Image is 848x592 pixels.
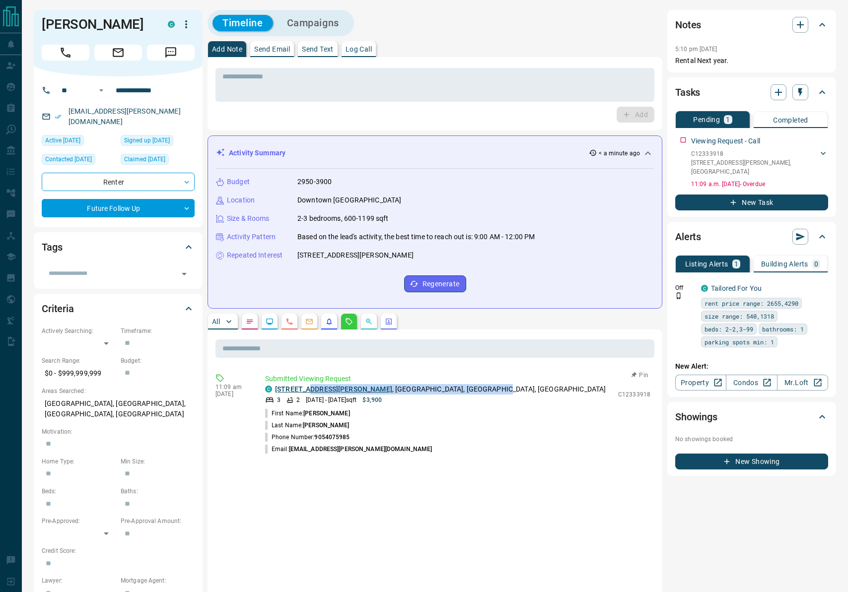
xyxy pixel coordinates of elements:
svg: Calls [285,318,293,326]
p: , [GEOGRAPHIC_DATA], [GEOGRAPHIC_DATA], [GEOGRAPHIC_DATA] [275,384,606,395]
p: Areas Searched: [42,387,195,395]
span: Call [42,45,89,61]
h1: [PERSON_NAME] [42,16,153,32]
button: Timeline [212,15,273,31]
svg: Notes [246,318,254,326]
p: Pre-Approved: [42,517,116,526]
p: Submitted Viewing Request [265,374,650,384]
p: Add Note [212,46,242,53]
p: 0 [814,261,818,267]
p: 1 [726,116,730,123]
span: Message [147,45,195,61]
p: Last Name: [265,421,350,430]
p: Budget [227,177,250,187]
h2: Tasks [675,84,700,100]
div: Showings [675,405,828,429]
svg: Push Notification Only [675,292,682,299]
div: Wed May 26 2021 [121,135,195,149]
p: No showings booked [675,435,828,444]
button: New Showing [675,454,828,469]
a: Tailored For You [711,284,762,292]
p: Baths: [121,487,195,496]
p: Downtown [GEOGRAPHIC_DATA] [297,195,401,205]
p: Credit Score: [42,546,195,555]
p: [DATE] [215,391,250,397]
div: Thu Aug 14 2025 [42,135,116,149]
p: 11:09 a.m. [DATE] - Overdue [691,180,828,189]
p: [DATE] - [DATE] sqft [306,395,356,404]
p: New Alert: [675,361,828,372]
p: 2-3 bedrooms, 600-1199 sqft [297,213,389,224]
p: 3 [277,395,281,404]
p: Mortgage Agent: [121,576,195,585]
p: Rental Next year. [675,56,828,66]
p: Beds: [42,487,116,496]
p: Motivation: [42,427,195,436]
span: [PERSON_NAME] [303,410,350,417]
p: Search Range: [42,356,116,365]
p: C12333918 [618,390,650,399]
div: C12333918[STREET_ADDRESS][PERSON_NAME],[GEOGRAPHIC_DATA] [691,147,828,178]
p: $3,900 [362,395,382,404]
p: Lawyer: [42,576,116,585]
p: [GEOGRAPHIC_DATA], [GEOGRAPHIC_DATA], [GEOGRAPHIC_DATA], [GEOGRAPHIC_DATA] [42,395,195,422]
h2: Alerts [675,229,701,245]
p: 11:09 am [215,384,250,391]
p: First Name: [265,409,350,418]
span: rent price range: 2655,4290 [705,298,798,308]
svg: Emails [305,318,313,326]
p: Off [675,283,695,292]
span: beds: 2-2,3-99 [705,324,753,334]
span: Email [94,45,142,61]
button: Open [95,84,107,96]
p: 5:10 pm [DATE] [675,46,717,53]
p: Activity Pattern [227,232,276,242]
svg: Email Verified [55,113,62,120]
span: bathrooms: 1 [762,324,804,334]
div: Renter [42,173,195,191]
p: Send Email [254,46,290,53]
span: [EMAIL_ADDRESS][PERSON_NAME][DOMAIN_NAME] [289,446,432,453]
h2: Criteria [42,301,74,317]
span: 9054075985 [314,434,350,441]
div: condos.ca [265,386,272,393]
span: Claimed [DATE] [124,154,165,164]
p: Repeated Interest [227,250,283,261]
p: 1 [734,261,738,267]
svg: Agent Actions [385,318,393,326]
a: [STREET_ADDRESS][PERSON_NAME] [275,385,392,393]
p: [STREET_ADDRESS][PERSON_NAME] , [GEOGRAPHIC_DATA] [691,158,818,176]
svg: Requests [345,318,353,326]
span: size range: 540,1318 [705,311,774,321]
span: parking spots min: 1 [705,337,774,347]
p: Based on the lead's activity, the best time to reach out is: 9:00 AM - 12:00 PM [297,232,535,242]
a: Condos [726,375,777,391]
p: Pending [693,116,720,123]
svg: Opportunities [365,318,373,326]
button: Open [177,267,191,281]
div: Activity Summary< a minute ago [216,144,654,162]
p: Budget: [121,356,195,365]
svg: Lead Browsing Activity [266,318,274,326]
span: [PERSON_NAME] [303,422,349,429]
h2: Notes [675,17,701,33]
p: Activity Summary [229,148,285,158]
p: 2950-3900 [297,177,332,187]
p: Listing Alerts [685,261,728,267]
p: $0 - $999,999,999 [42,365,116,382]
button: Regenerate [404,275,466,292]
p: < a minute ago [599,149,640,158]
p: Email: [265,445,432,454]
p: Completed [773,117,808,124]
div: condos.ca [701,285,708,292]
div: condos.ca [168,21,175,28]
button: Pin [626,371,654,380]
p: Viewing Request - Call [691,136,760,146]
h2: Tags [42,239,62,255]
span: Active [DATE] [45,135,80,145]
p: Location [227,195,255,205]
p: Pre-Approval Amount: [121,517,195,526]
div: Alerts [675,225,828,249]
p: Send Text [302,46,334,53]
button: New Task [675,195,828,210]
